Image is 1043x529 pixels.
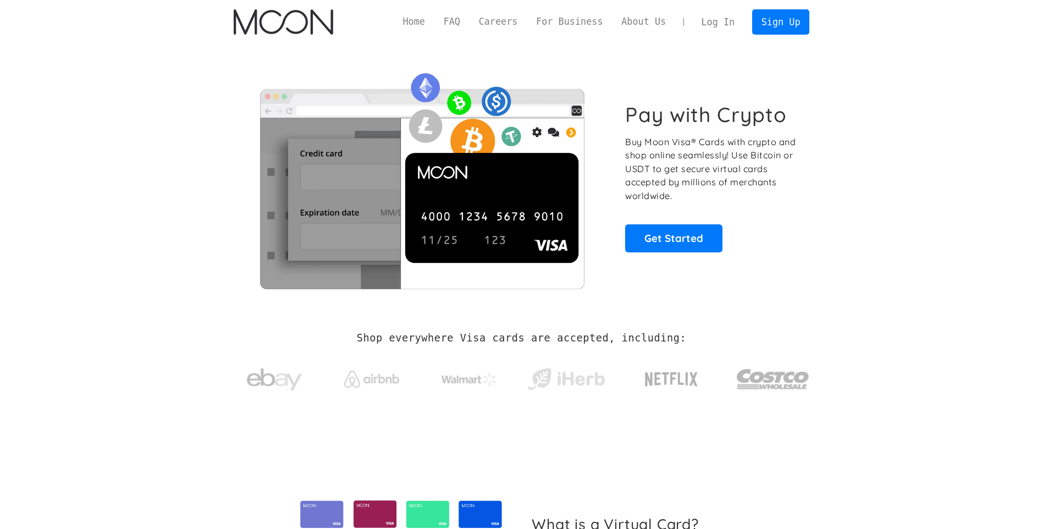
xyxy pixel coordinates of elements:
[357,332,686,344] h2: Shop everywhere Visa cards are accepted, including:
[330,360,412,393] a: Airbnb
[644,366,699,393] img: Netflix
[442,373,496,386] img: Walmart
[434,15,470,29] a: FAQ
[394,15,434,29] a: Home
[525,354,607,399] a: iHerb
[612,15,675,29] a: About Us
[234,65,610,289] img: Moon Cards let you spend your crypto anywhere Visa is accepted.
[527,15,612,29] a: For Business
[625,102,787,127] h1: Pay with Crypto
[622,355,721,399] a: Netflix
[470,15,527,29] a: Careers
[234,9,333,35] img: Moon Logo
[692,10,744,34] a: Log In
[736,359,810,400] img: Costco
[234,351,316,403] a: ebay
[428,362,510,392] a: Walmart
[247,362,302,397] img: ebay
[625,135,797,203] p: Buy Moon Visa® Cards with crypto and shop online seamlessly! Use Bitcoin or USDT to get secure vi...
[234,9,333,35] a: home
[525,365,607,394] img: iHerb
[344,371,399,388] img: Airbnb
[625,224,722,252] a: Get Started
[736,348,810,405] a: Costco
[752,9,809,34] a: Sign Up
